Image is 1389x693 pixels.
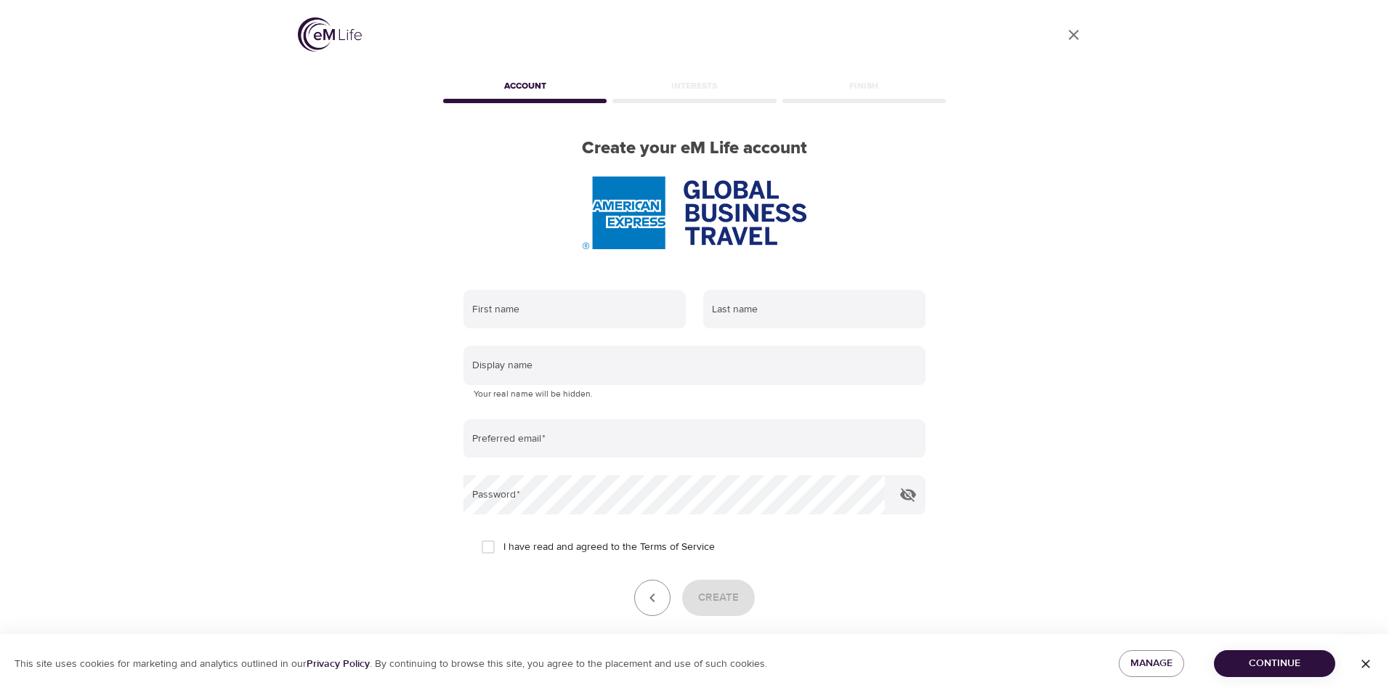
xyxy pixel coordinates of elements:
[1056,17,1091,52] a: close
[298,17,362,52] img: logo
[307,657,370,670] a: Privacy Policy
[1130,654,1173,673] span: Manage
[474,387,915,402] p: Your real name will be hidden.
[1226,654,1324,673] span: Continue
[1214,650,1335,677] button: Continue
[1119,650,1184,677] button: Manage
[583,177,806,249] img: AmEx%20GBT%20logo.png
[503,540,715,555] span: I have read and agreed to the
[440,138,949,159] h2: Create your eM Life account
[640,540,715,555] a: Terms of Service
